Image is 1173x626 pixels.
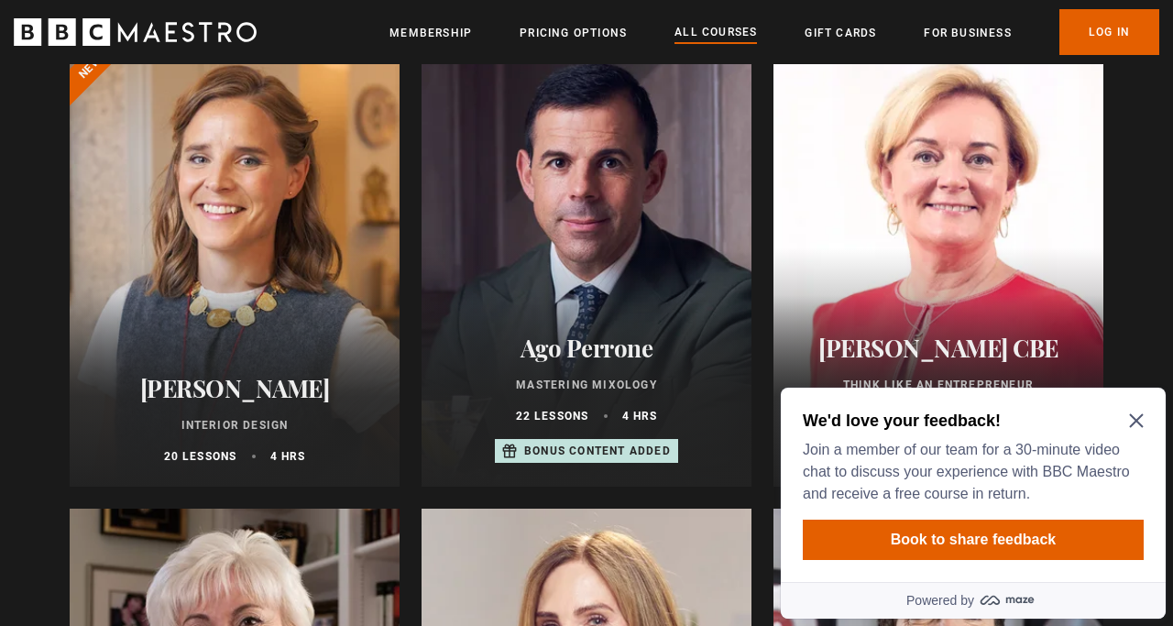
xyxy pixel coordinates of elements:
h2: We'd love your feedback! [29,29,363,51]
a: [PERSON_NAME] Interior Design 20 lessons 4 hrs New [70,47,400,487]
p: 22 lessons [516,408,589,424]
p: Bonus content added [524,443,671,459]
p: Interior Design [92,417,378,434]
a: Gift Cards [805,24,876,42]
a: Membership [389,24,472,42]
a: For business [924,24,1011,42]
p: Join a member of our team for a 30-minute video chat to discuss your experience with BBC Maestro ... [29,59,363,125]
h2: Ago Perrone [444,334,729,362]
a: Ago Perrone Mastering Mixology 22 lessons 4 hrs Bonus content added [422,47,751,487]
svg: BBC Maestro [14,18,257,46]
p: 20 lessons [164,448,237,465]
p: Mastering Mixology [444,377,729,393]
button: Close Maze Prompt [356,33,370,48]
a: Powered by maze [7,202,392,238]
div: Optional study invitation [7,7,392,238]
p: 4 hrs [270,448,306,465]
a: Pricing Options [520,24,627,42]
a: All Courses [674,23,757,43]
p: 4 hrs [622,408,658,424]
button: Book to share feedback [29,139,370,180]
a: [PERSON_NAME] CBE Think Like an Entrepreneur 19 lessons 4 hrs Bonus content added [773,47,1103,487]
p: Think Like an Entrepreneur [795,377,1081,393]
h2: [PERSON_NAME] [92,374,378,402]
nav: Primary [389,9,1159,55]
h2: [PERSON_NAME] CBE [795,334,1081,362]
a: Log In [1059,9,1159,55]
